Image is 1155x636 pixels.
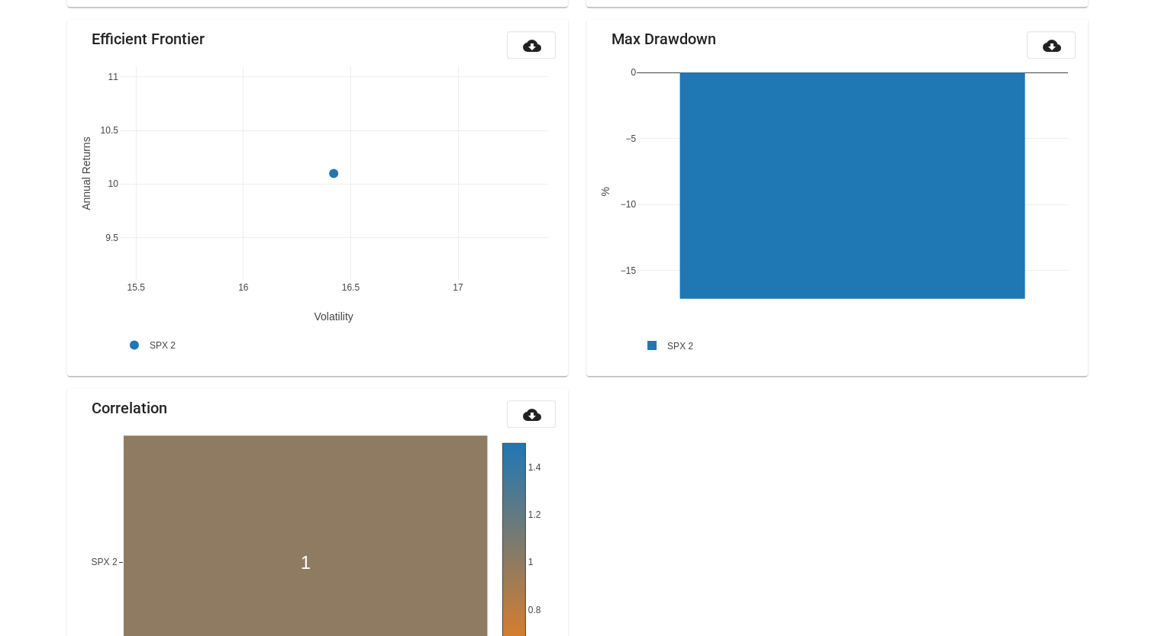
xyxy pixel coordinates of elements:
[92,400,167,416] mat-card-title: Correlation
[1042,37,1060,55] mat-icon: cloud_download
[522,37,540,55] mat-icon: cloud_download
[522,406,540,424] mat-icon: cloud_download
[92,31,205,47] mat-card-title: Efficient Frontier
[611,31,715,47] mat-card-title: Max Drawdown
